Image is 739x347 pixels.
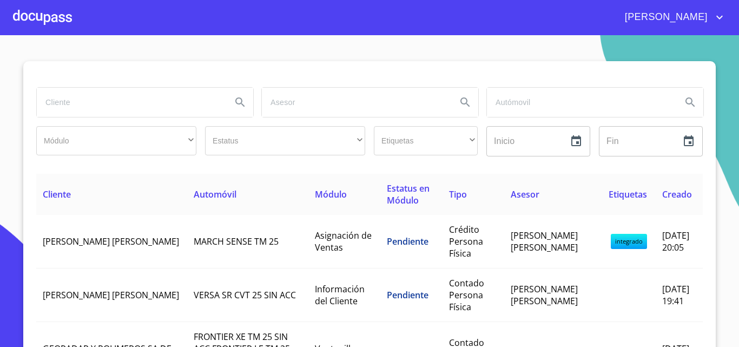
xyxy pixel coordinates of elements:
[37,88,223,117] input: search
[194,188,236,200] span: Automóvil
[43,235,179,247] span: [PERSON_NAME] [PERSON_NAME]
[511,230,578,253] span: [PERSON_NAME] [PERSON_NAME]
[43,188,71,200] span: Cliente
[677,89,703,115] button: Search
[374,126,478,155] div: ​
[262,88,448,117] input: search
[662,188,692,200] span: Creado
[43,289,179,301] span: [PERSON_NAME] [PERSON_NAME]
[662,283,689,307] span: [DATE] 19:41
[452,89,478,115] button: Search
[487,88,673,117] input: search
[194,235,279,247] span: MARCH SENSE TM 25
[609,188,647,200] span: Etiquetas
[387,235,428,247] span: Pendiente
[315,283,365,307] span: Información del Cliente
[617,9,713,26] span: [PERSON_NAME]
[511,188,539,200] span: Asesor
[387,182,430,206] span: Estatus en Módulo
[611,234,647,249] span: integrado
[205,126,365,155] div: ​
[194,289,296,301] span: VERSA SR CVT 25 SIN ACC
[227,89,253,115] button: Search
[36,126,196,155] div: ​
[449,188,467,200] span: Tipo
[315,230,372,253] span: Asignación de Ventas
[662,230,689,253] span: [DATE] 20:05
[511,283,578,307] span: [PERSON_NAME] [PERSON_NAME]
[449,224,483,259] span: Crédito Persona Física
[617,9,726,26] button: account of current user
[387,289,428,301] span: Pendiente
[449,277,484,313] span: Contado Persona Física
[315,188,347,200] span: Módulo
